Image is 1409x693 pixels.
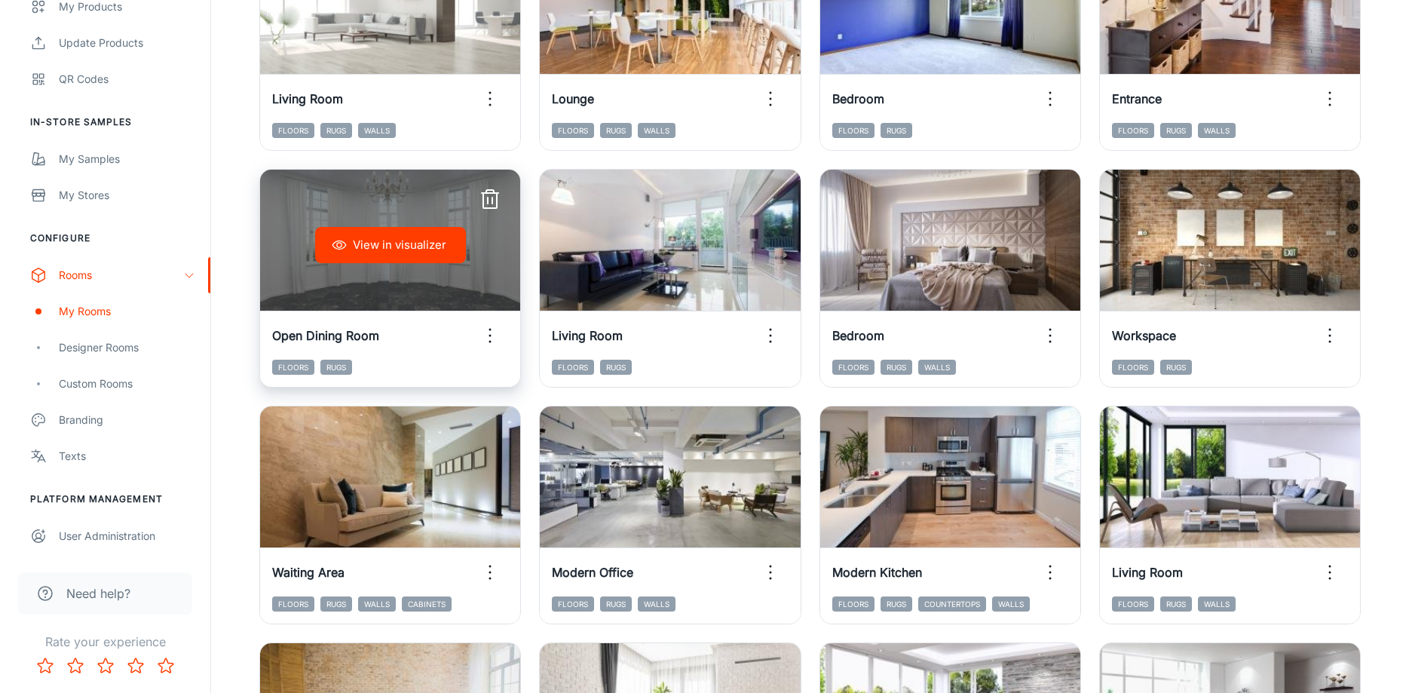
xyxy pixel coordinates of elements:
span: Walls [358,596,396,612]
span: Walls [918,360,956,375]
h6: Living Room [552,327,623,345]
div: My Stores [59,187,195,204]
span: Floors [552,123,594,138]
h6: Lounge [552,90,594,108]
span: Rugs [600,596,632,612]
h6: Living Room [1112,563,1183,581]
h6: Entrance [1112,90,1162,108]
span: Floors [832,360,874,375]
div: User Administration [59,528,195,544]
span: Walls [358,123,396,138]
span: Floors [272,123,314,138]
span: Floors [552,596,594,612]
h6: Modern Office [552,563,633,581]
span: Rugs [320,123,352,138]
span: Walls [1198,596,1236,612]
span: Countertops [918,596,986,612]
span: Rugs [600,123,632,138]
span: Rugs [320,360,352,375]
span: Floors [1112,360,1154,375]
span: Floors [552,360,594,375]
div: My Rooms [59,303,195,320]
div: QR Codes [59,71,195,87]
h6: Open Dining Room [272,327,379,345]
span: Floors [832,123,874,138]
div: Designer Rooms [59,339,195,356]
span: Rugs [1160,596,1192,612]
span: Cabinets [402,596,452,612]
h6: Modern Kitchen [832,563,922,581]
span: Floors [272,360,314,375]
span: Floors [832,596,874,612]
div: Texts [59,448,195,465]
span: Floors [1112,596,1154,612]
h6: Living Room [272,90,343,108]
div: Rooms [59,267,183,284]
span: Need help? [66,584,130,603]
span: Walls [638,123,675,138]
span: Rugs [1160,123,1192,138]
div: Branding [59,412,195,428]
h6: Bedroom [832,90,884,108]
span: Walls [638,596,675,612]
div: Update Products [59,35,195,51]
div: My Samples [59,151,195,167]
button: Rate 1 star [30,651,60,681]
span: Rugs [881,596,912,612]
button: Rate 2 star [60,651,90,681]
h6: Workspace [1112,327,1176,345]
h6: Waiting Area [272,563,345,581]
span: Walls [1198,123,1236,138]
button: Rate 3 star [90,651,121,681]
button: View in visualizer [315,227,466,263]
span: Floors [272,596,314,612]
button: Rate 5 star [151,651,181,681]
span: Rugs [881,123,912,138]
div: Custom Rooms [59,376,195,392]
button: Rate 4 star [121,651,151,681]
span: Floors [1112,123,1154,138]
p: Rate your experience [12,633,198,651]
span: Walls [992,596,1030,612]
span: Rugs [600,360,632,375]
h6: Bedroom [832,327,884,345]
span: Rugs [320,596,352,612]
span: Rugs [1160,360,1192,375]
span: Rugs [881,360,912,375]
